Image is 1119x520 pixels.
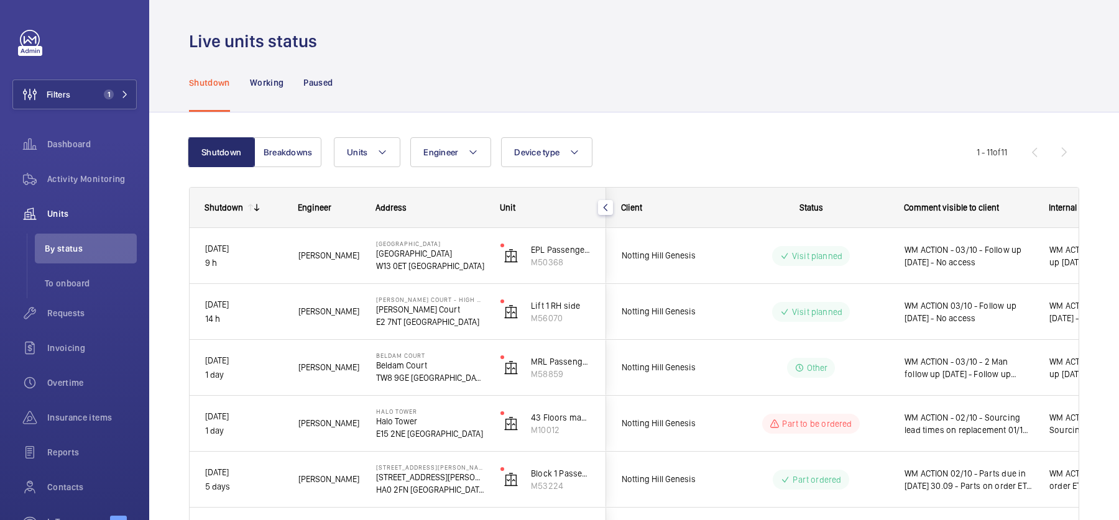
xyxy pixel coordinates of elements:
p: 43 Floors machine room less. Left hand fire fighter [531,411,591,424]
p: [DATE] [205,298,282,312]
div: Press SPACE to select this row. [190,340,606,396]
p: Part to be ordered [782,417,852,430]
span: Overtime [47,376,137,389]
span: Requests [47,307,137,319]
p: E2 7NT [GEOGRAPHIC_DATA] [376,316,484,328]
p: Lift 1 RH side [531,299,591,312]
span: of [993,147,1001,157]
p: [STREET_ADDRESS][PERSON_NAME] [376,471,484,483]
p: 9 h [205,256,282,270]
span: Device type [514,147,559,157]
p: HA0 2FN [GEOGRAPHIC_DATA] [376,483,484,496]
span: Client [621,203,642,212]
span: WM ACTION - 02/10 - Sourcing lead times on replacement 01/10 - Technical attended recommend repla... [905,411,1033,436]
span: To onboard [45,277,137,290]
div: Shutdown [205,203,243,212]
span: By status [45,242,137,255]
span: [PERSON_NAME] [298,360,360,375]
p: M50368 [531,256,591,268]
button: Device type [501,137,592,167]
img: elevator.svg [504,304,518,319]
p: EPL Passenger Lift [531,244,591,256]
span: Reports [47,446,137,458]
span: [PERSON_NAME] [298,472,360,486]
span: Notting Hill Genesis [622,360,717,375]
span: Engineer [298,203,331,212]
span: WM ACTION - 03/10 - 2 Man follow up [DATE] - Follow up [DATE] - No access follow up in hours [905,355,1033,380]
img: elevator.svg [504,472,518,487]
span: 1 - 11 11 [977,148,1007,157]
span: Contacts [47,481,137,493]
img: elevator.svg [504,249,518,263]
h1: Live units status [189,30,325,53]
p: Working [250,76,283,89]
div: Press SPACE to select this row. [190,228,606,284]
p: Other [807,362,828,374]
span: WM ACTION 03/10 - Follow up [DATE] - No access [905,299,1033,324]
button: Shutdown [188,137,255,167]
button: Filters1 [12,80,137,109]
p: [DATE] [205,409,282,424]
span: [PERSON_NAME] [298,304,360,319]
span: Units [47,208,137,220]
span: 1 [104,89,114,99]
span: Engineer [423,147,458,157]
span: Filters [47,88,70,101]
span: Notting Hill Genesis [622,416,717,431]
p: 14 h [205,312,282,326]
p: MRL Passenger Lift [531,355,591,368]
span: Dashboard [47,138,137,150]
p: [PERSON_NAME] Court [376,303,484,316]
p: Paused [303,76,333,89]
span: Status [799,203,823,212]
p: [DATE] [205,242,282,256]
p: [DATE] [205,354,282,368]
p: Visit planned [792,306,842,318]
span: WM ACTION - 03/10 - Follow up [DATE] - No access [905,244,1033,268]
p: TW8 9GE [GEOGRAPHIC_DATA] [376,372,484,384]
span: Activity Monitoring [47,173,137,185]
p: 1 day [205,368,282,382]
span: Insurance items [47,411,137,424]
p: [GEOGRAPHIC_DATA] [376,240,484,247]
span: Units [347,147,367,157]
span: Notting Hill Genesis [622,304,717,319]
span: Notting Hill Genesis [622,472,717,486]
p: 5 days [205,480,282,494]
p: M10012 [531,424,591,436]
p: Halo Tower [376,408,484,415]
p: W13 0ET [GEOGRAPHIC_DATA] [376,260,484,272]
p: Halo Tower [376,415,484,427]
button: Engineer [410,137,491,167]
p: 1 day [205,424,282,438]
div: Press SPACE to select this row. [190,396,606,452]
div: Press SPACE to select this row. [190,452,606,508]
p: Visit planned [792,250,842,262]
p: M58859 [531,368,591,380]
p: [DATE] [205,465,282,480]
p: [GEOGRAPHIC_DATA] [376,247,484,260]
span: Internal comment [1049,203,1115,212]
span: [PERSON_NAME] [298,249,360,263]
p: Beldam Court [376,359,484,372]
p: E15 2NE [GEOGRAPHIC_DATA] [376,427,484,440]
button: Breakdowns [254,137,321,167]
span: [PERSON_NAME] [298,416,360,431]
p: Part ordered [793,473,841,486]
button: Units [334,137,400,167]
p: Block 1 Passenger Lift [531,467,591,480]
p: Shutdown [189,76,230,89]
div: Unit [500,203,591,212]
span: Invoicing [47,342,137,354]
p: Beldam Court [376,352,484,359]
div: Press SPACE to select this row. [190,284,606,340]
span: Address [375,203,407,212]
span: Comment visible to client [904,203,999,212]
p: M53224 [531,480,591,492]
span: WM ACTION 02/10 - Parts due in [DATE] 30.09 - Parts on order ETA [DATE] WM ACTION - 29/09 - New s... [905,467,1033,492]
p: [PERSON_NAME] Court - High Risk Building [376,296,484,303]
img: elevator.svg [504,360,518,375]
img: elevator.svg [504,416,518,431]
p: [STREET_ADDRESS][PERSON_NAME] - High Risk Building [376,463,484,471]
span: Notting Hill Genesis [622,249,717,263]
